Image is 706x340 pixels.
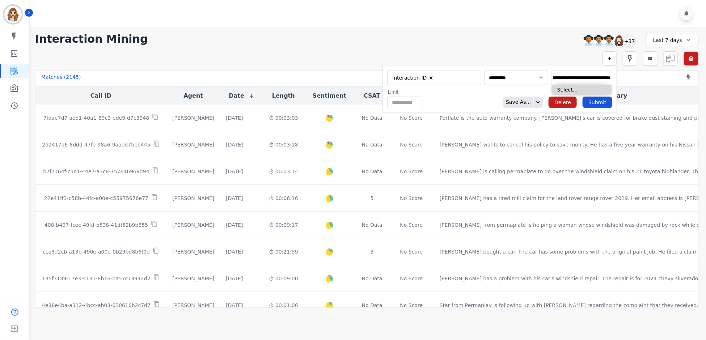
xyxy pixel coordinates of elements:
div: [PERSON_NAME] [172,221,214,229]
li: Interaction ID [390,75,436,81]
div: [PERSON_NAME] [172,114,214,122]
div: [PERSON_NAME] [172,195,214,202]
div: No Score [400,195,423,202]
div: Star from Permaplay is following up with [PERSON_NAME] regarding the complaint that they received... [440,302,703,309]
button: Call ID [90,92,111,100]
p: 408fb497-fcec-49fd-b538-41df52b9b855 [45,221,148,229]
button: Date [229,92,254,100]
ul: selected options [553,74,610,82]
div: 00:06:16 [269,195,298,202]
div: [DATE] [226,168,243,175]
div: [PERSON_NAME] [172,302,214,309]
button: Submit [583,97,612,108]
p: b7f7164f-c5d1-44e7-a3c8-757646969d94 [43,168,149,175]
p: 2d2417a6-8ddd-47fe-98a6-9aadd7beb445 [42,141,150,148]
div: [DATE] [226,114,243,122]
div: +37 [623,35,636,47]
p: cca3d2cb-a13b-490e-a00e-0b29bd8b6f0d [43,248,150,255]
h1: Interaction Mining [35,33,148,46]
button: Agent [183,92,203,100]
div: No Score [400,221,423,229]
div: 00:03:03 [269,114,298,122]
div: [DATE] [226,275,243,282]
div: 00:03:18 [269,141,298,148]
div: 00:21:59 [269,248,298,255]
p: 135f3139-17e3-4131-8b16-ba57c73942d2 [42,275,150,282]
div: [PERSON_NAME] [172,275,214,282]
div: Last 7 days [645,34,699,46]
div: Matches ( 2145 ) [41,73,81,84]
div: No Data [361,221,383,229]
p: 7fdae7d7-aed1-40a1-89c3-ede9fd7c3948 [43,114,149,122]
button: Call Summary [582,92,627,100]
div: No Data [361,141,383,148]
div: 00:01:06 [269,302,298,309]
div: 00:09:17 [269,221,298,229]
div: No Data [361,114,383,122]
div: 3 [361,248,383,255]
label: Limit [388,89,423,95]
div: [DATE] [226,195,243,202]
div: [PERSON_NAME] [172,141,214,148]
div: No Score [400,248,423,255]
div: 00:09:00 [269,275,298,282]
button: Delete [549,97,577,108]
div: No Data [361,302,383,309]
div: [DATE] [226,248,243,255]
div: No Score [400,275,423,282]
div: [DATE] [226,302,243,309]
div: 5 [361,195,383,202]
button: Remove Interaction ID [428,75,434,81]
div: No Data [361,168,383,175]
button: CSAT [364,92,380,100]
div: No Score [400,114,423,122]
div: [PERSON_NAME] [172,168,214,175]
div: [DATE] [226,221,243,229]
p: 22e41ff3-c58b-44fc-a00e-c55975676e77 [44,195,148,202]
p: 4e38e4ba-a312-4bcc-ab03-630616b2c7d7 [42,302,151,309]
div: No Score [400,168,423,175]
div: No Data [361,275,383,282]
li: Select... [551,85,612,95]
button: Length [272,92,295,100]
div: No Score [400,141,423,148]
div: [PERSON_NAME] [172,248,214,255]
div: Save As... [503,97,531,108]
button: Sentiment [313,92,346,100]
div: [DATE] [226,141,243,148]
div: 00:03:14 [269,168,298,175]
div: No Score [400,302,423,309]
img: Bordered avatar [4,6,22,23]
ul: selected options [389,73,477,82]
